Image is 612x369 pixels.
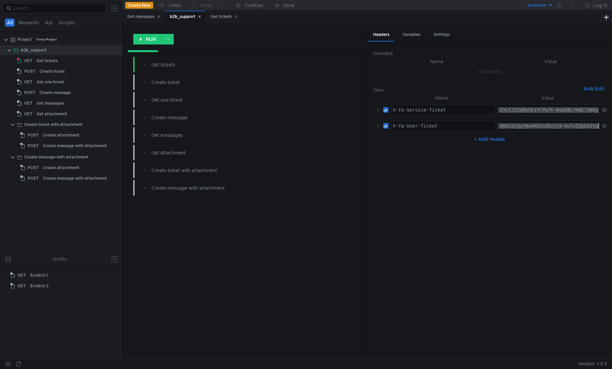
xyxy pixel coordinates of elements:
div: Create message with attachment [43,173,107,183]
div: Temp Project [36,35,57,45]
button: Api [43,19,55,27]
span: GET [24,98,33,108]
div: Get messages [37,98,64,108]
div: Create message [40,88,71,98]
div: Drafts [53,255,67,263]
th: Value [495,57,607,65]
button: Scripts [57,19,77,27]
span: POST [28,141,39,151]
span: POST [28,163,39,173]
h6: Own [373,86,581,94]
div: Get attachment [152,149,310,156]
div: Get attachment [37,109,67,119]
div: Scratch 1 [30,270,48,280]
div: Undo [169,1,181,9]
div: Create ticket [152,79,310,86]
div: Get one ticket [152,96,310,104]
button: Bulk Edit [581,85,607,93]
input: Search... [13,5,102,12]
span: GET [24,77,33,87]
div: Create message with attachment [24,152,88,162]
div: Get tickets [211,13,238,20]
h6: Inherited [373,49,607,57]
span: POST [24,88,36,98]
div: Get messages [152,132,310,139]
div: Create message with attachment [43,141,107,151]
div: prestable [528,2,546,9]
div: Get tickets [152,61,310,68]
span: GET [24,109,33,119]
button: Redo [186,0,217,10]
button: Requests [17,19,41,27]
span: GET [18,281,26,291]
div: Get one ticket [37,77,64,87]
button: RUN [133,34,163,45]
span: Version: 1.3.3 [578,359,607,369]
div: Variables [397,29,426,41]
div: Create ticket with attachment [24,120,82,130]
span: POST [28,130,39,140]
div: Get tickets [37,56,58,66]
div: Create message [152,114,310,121]
div: Create attachment [43,130,79,140]
div: Redo [201,1,212,9]
div: Create message with attachment [152,184,310,192]
th: Name [388,94,496,102]
button: + Add Header [471,135,508,143]
div: Create ticket [40,66,65,76]
th: Name [378,57,495,65]
div: Settings [428,29,455,41]
div: b2b_support [21,45,47,55]
div: Log In [593,1,607,9]
span: POST [28,173,39,183]
div: Get messages [127,13,160,20]
div: Create ticket with attachment [152,167,310,174]
div: Save [283,3,294,8]
button: Undo [153,0,186,10]
nz-embed-empty: No Results [478,69,502,75]
span: GET [24,56,33,66]
button: All [5,19,15,27]
div: Cookies [245,1,263,9]
div: Scratch 2 [30,281,49,291]
div: b2b_support [170,13,201,20]
div: Headers [368,29,395,42]
span: GET [18,270,26,280]
button: Create New [125,2,153,9]
th: Value [496,94,599,102]
div: Project [18,35,32,45]
div: Create attachment [43,163,79,173]
span: POST [24,66,36,76]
